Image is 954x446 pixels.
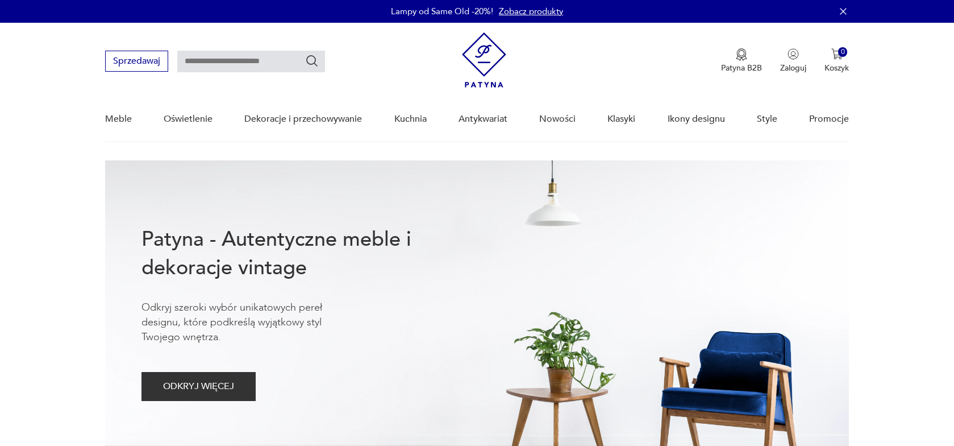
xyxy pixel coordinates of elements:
[757,97,777,141] a: Style
[141,300,357,345] p: Odkryj szeroki wybór unikatowych pereł designu, które podkreślą wyjątkowy styl Twojego wnętrza.
[391,6,493,17] p: Lampy od Same Old -20%!
[499,6,563,17] a: Zobacz produkty
[394,97,427,141] a: Kuchnia
[459,97,507,141] a: Antykwariat
[105,97,132,141] a: Meble
[721,48,762,73] button: Patyna B2B
[824,48,849,73] button: 0Koszyk
[141,372,256,401] button: ODKRYJ WIĘCEJ
[824,63,849,73] p: Koszyk
[105,51,168,72] button: Sprzedawaj
[462,32,506,88] img: Patyna - sklep z meblami i dekoracjami vintage
[141,383,256,391] a: ODKRYJ WIĘCEJ
[244,97,362,141] a: Dekoracje i przechowywanie
[105,58,168,66] a: Sprzedawaj
[164,97,213,141] a: Oświetlenie
[736,48,747,61] img: Ikona medalu
[809,97,849,141] a: Promocje
[788,48,799,60] img: Ikonka użytkownika
[721,48,762,73] a: Ikona medaluPatyna B2B
[780,63,806,73] p: Zaloguj
[607,97,635,141] a: Klasyki
[721,63,762,73] p: Patyna B2B
[780,48,806,73] button: Zaloguj
[831,48,843,60] img: Ikona koszyka
[305,54,319,68] button: Szukaj
[141,225,448,282] h1: Patyna - Autentyczne meble i dekoracje vintage
[838,47,848,57] div: 0
[668,97,725,141] a: Ikony designu
[539,97,576,141] a: Nowości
